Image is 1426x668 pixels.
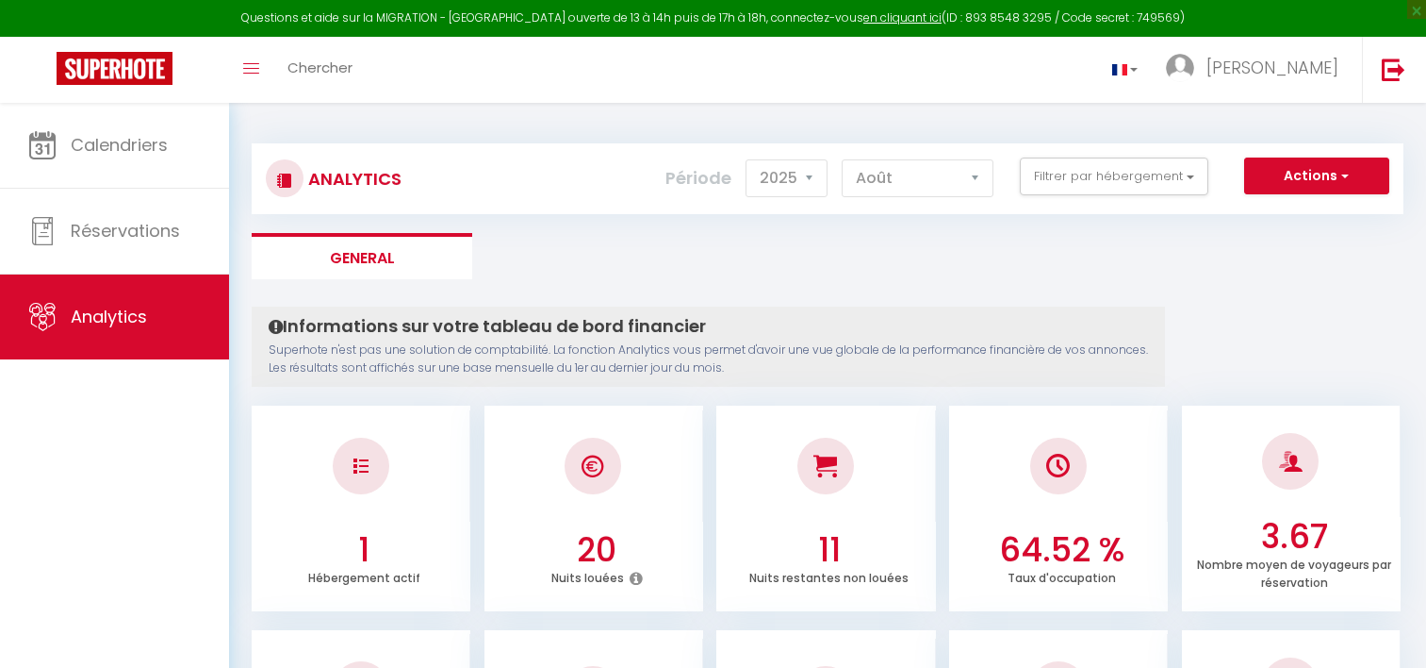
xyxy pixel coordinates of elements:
h3: 3.67 [1192,517,1396,557]
img: ... [1166,54,1194,82]
img: Super Booking [57,52,172,85]
li: General [252,233,472,279]
span: Réservations [71,219,180,242]
h3: 1 [263,530,467,570]
img: logout [1382,58,1405,81]
a: en cliquant ici [863,9,942,25]
span: Analytics [71,305,147,328]
span: Calendriers [71,133,168,157]
a: Chercher [273,37,367,103]
p: Hébergement actif [308,566,420,586]
span: Chercher [287,58,352,77]
p: Superhote n'est pas une solution de comptabilité. La fonction Analytics vous permet d'avoir une v... [269,342,1148,377]
iframe: LiveChat chat widget [1347,589,1426,668]
button: Actions [1244,158,1389,195]
span: [PERSON_NAME] [1206,56,1338,79]
p: Nuits restantes non louées [749,566,909,586]
img: NO IMAGE [353,459,369,474]
label: Période [665,158,731,199]
h4: Informations sur votre tableau de bord financier [269,316,1148,337]
p: Taux d'occupation [1008,566,1116,586]
p: Nuits louées [551,566,624,586]
h3: Analytics [303,158,402,200]
h3: 11 [728,530,931,570]
h3: 64.52 % [960,530,1164,570]
p: Nombre moyen de voyageurs par réservation [1197,553,1391,591]
a: ... [PERSON_NAME] [1152,37,1362,103]
button: Filtrer par hébergement [1020,158,1208,195]
h3: 20 [495,530,698,570]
